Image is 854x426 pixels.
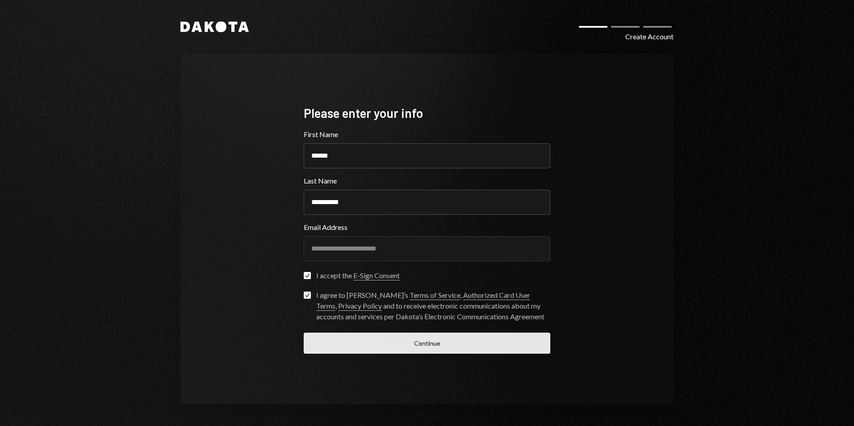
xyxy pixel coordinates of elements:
[316,270,400,281] div: I accept the
[316,291,530,311] a: Authorized Card User Terms
[304,175,550,186] label: Last Name
[625,31,674,42] div: Create Account
[304,129,550,140] label: First Name
[410,291,460,300] a: Terms of Service
[304,292,311,299] button: I agree to [PERSON_NAME]’s Terms of Service, Authorized Card User Terms, Privacy Policy and to re...
[338,301,382,311] a: Privacy Policy
[353,271,400,280] a: E-Sign Consent
[304,272,311,279] button: I accept the E-Sign Consent
[316,290,550,322] div: I agree to [PERSON_NAME]’s , , and to receive electronic communications about my accounts and ser...
[304,104,550,122] div: Please enter your info
[304,333,550,354] button: Continue
[304,222,550,233] label: Email Address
